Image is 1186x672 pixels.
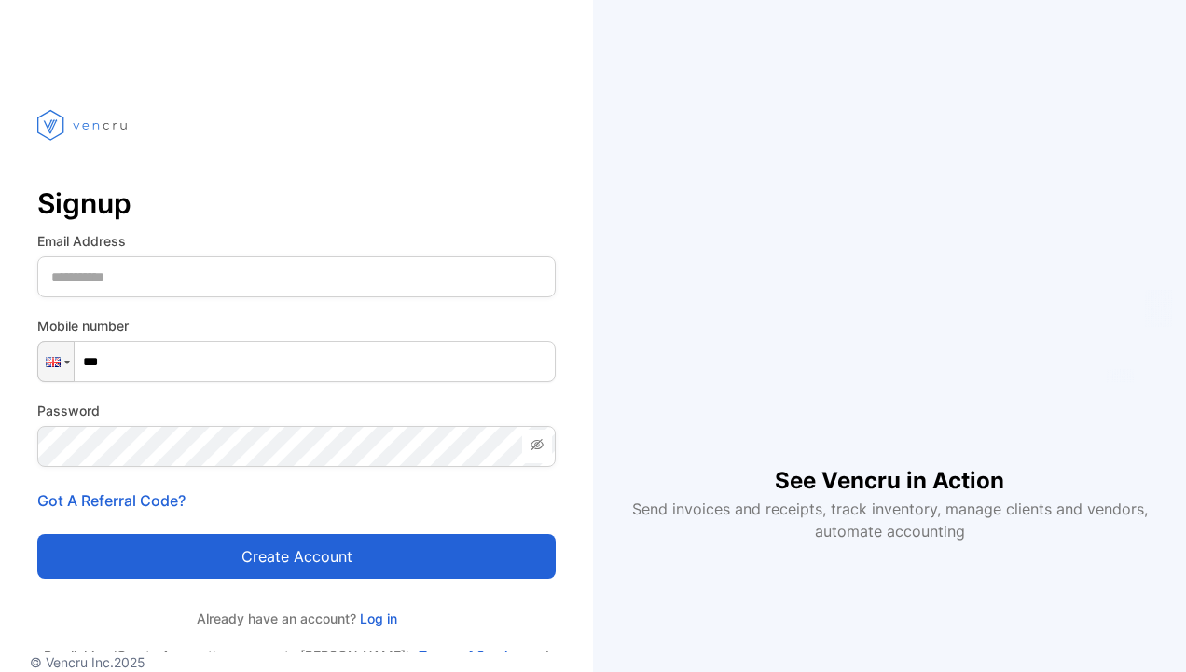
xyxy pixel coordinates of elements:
[37,316,556,336] label: Mobile number
[37,609,556,628] p: Already have an account?
[37,489,556,512] p: Got A Referral Code?
[38,342,74,381] div: United Kingdom: + 44
[653,130,1127,434] iframe: YouTube video player
[37,181,556,226] p: Signup
[419,648,522,664] a: Terms of Service
[37,231,556,251] label: Email Address
[37,534,556,579] button: Create account
[775,434,1004,498] h1: See Vencru in Action
[356,610,397,626] a: Log in
[37,401,556,420] label: Password
[621,498,1158,542] p: Send invoices and receipts, track inventory, manage clients and vendors, automate accounting
[37,75,131,175] img: vencru logo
